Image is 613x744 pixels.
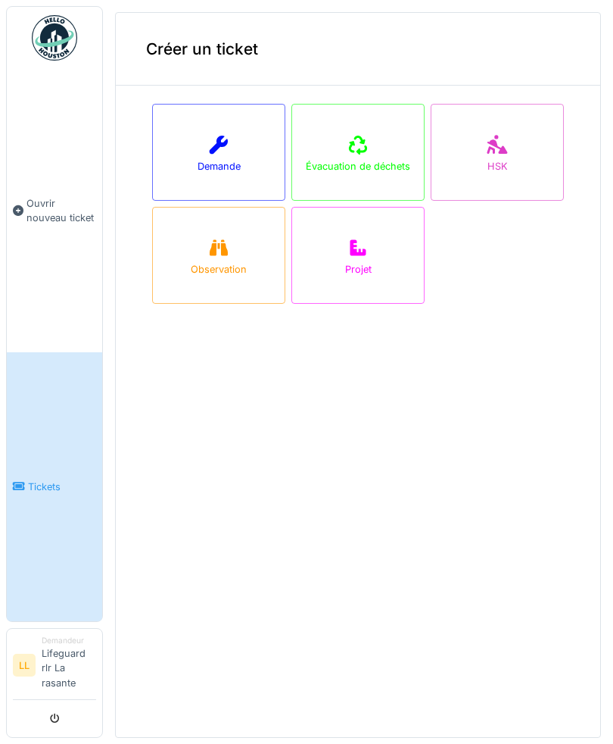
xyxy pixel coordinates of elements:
li: LL [13,654,36,677]
div: HSK [487,159,508,173]
span: Tickets [28,480,96,494]
div: Évacuation de déchets [306,159,410,173]
span: Ouvrir nouveau ticket [26,196,96,225]
a: LL DemandeurLifeguard rlr La rasante [13,635,96,700]
a: Ouvrir nouveau ticket [7,69,102,352]
div: Demande [198,159,241,173]
div: Projet [345,262,372,277]
img: Badge_color-CXgf-gQk.svg [32,15,77,61]
div: Observation [191,262,247,277]
div: Demandeur [42,635,96,646]
div: Créer un ticket [116,13,600,86]
a: Tickets [7,352,102,621]
li: Lifeguard rlr La rasante [42,635,96,696]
